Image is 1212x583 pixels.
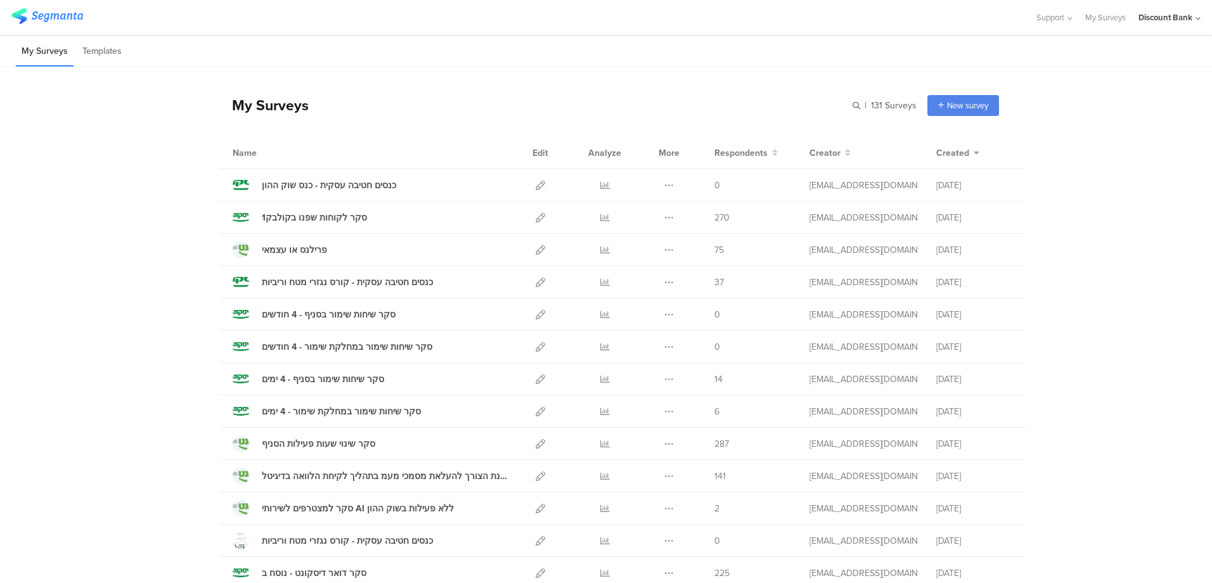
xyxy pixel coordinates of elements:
span: 270 [714,211,730,224]
div: [DATE] [936,502,1012,515]
div: סקר שיחות שימור במחלקת שימור - 4 חודשים [262,340,432,354]
img: segmanta logo [11,8,83,24]
li: My Surveys [16,37,74,67]
div: Analyze [586,137,624,169]
span: New survey [947,99,988,112]
div: anat.gilad@dbank.co.il [809,534,917,548]
span: 141 [714,470,726,483]
div: hofit.refael@dbank.co.il [809,437,917,451]
a: סקר שיחות שימור במחלקת שימור - 4 חודשים [233,338,432,355]
div: [DATE] [936,534,1012,548]
div: anat.gilad@dbank.co.il [809,340,917,354]
div: anat.gilad@dbank.co.il [809,179,917,192]
div: סקר לקוחות שפנו בקולבק1 [262,211,367,224]
div: [DATE] [936,308,1012,321]
div: [DATE] [936,179,1012,192]
a: כנסים חטיבה עסקית - קורס נגזרי מטח וריביות [233,532,433,549]
div: My Surveys [219,94,309,116]
div: hofit.refael@dbank.co.il [809,470,917,483]
div: More [655,137,683,169]
a: סקר שינוי שעות פעילות הסניף [233,435,375,452]
div: eden.nabet@dbank.co.il [809,211,917,224]
span: 287 [714,437,729,451]
div: כנסים חטיבה עסקית - קורס נגזרי מטח וריביות [262,534,433,548]
div: Name [233,146,309,160]
div: [DATE] [936,470,1012,483]
div: סקר למצטרפים לשירותי AI ללא פעילות בשוק ההון [262,502,454,515]
div: Discount Bank [1138,11,1192,23]
div: hofit.refael@dbank.co.il [809,243,917,257]
div: Edit [527,137,554,169]
div: [DATE] [936,567,1012,580]
a: כנסים חטיבה עסקית - קורס נגזרי מטח וריביות [233,274,433,290]
span: 75 [714,243,724,257]
div: anat.gilad@dbank.co.il [809,308,917,321]
div: בחינת הצורך להעלאת מסמכי מעמ בתהליך לקיחת הלוואה בדיגיטל [262,470,508,483]
div: סקר שיחות שימור בסניף - 4 חודשים [262,308,396,321]
div: anat.gilad@dbank.co.il [809,567,917,580]
button: Creator [809,146,851,160]
li: Templates [77,37,127,67]
button: Respondents [714,146,778,160]
div: anat.gilad@dbank.co.il [809,405,917,418]
span: 14 [714,373,723,386]
span: Created [936,146,969,160]
span: 225 [714,567,730,580]
div: [DATE] [936,340,1012,354]
div: [DATE] [936,405,1012,418]
div: סקר שיחות שימור במחלקת שימור - 4 ימים [262,405,421,418]
div: כנסים חטיבה עסקית - קורס נגזרי מטח וריביות [262,276,433,289]
span: 0 [714,340,720,354]
span: 2 [714,502,719,515]
div: hofit.refael@dbank.co.il [809,502,917,515]
div: [DATE] [936,373,1012,386]
div: כנסים חטיבה עסקית - כנס שוק ההון [262,179,396,192]
div: [DATE] [936,276,1012,289]
div: סקר שיחות שימור בסניף - 4 ימים [262,373,384,386]
span: 0 [714,308,720,321]
span: 0 [714,179,720,192]
a: סקר למצטרפים לשירותי AI ללא פעילות בשוק ההון [233,500,454,516]
span: 0 [714,534,720,548]
span: 131 Surveys [871,99,917,112]
div: [DATE] [936,211,1012,224]
a: סקר שיחות שימור בסניף - 4 ימים [233,371,384,387]
span: Support [1036,11,1064,23]
span: | [863,99,868,112]
button: Created [936,146,979,160]
div: anat.gilad@dbank.co.il [809,276,917,289]
span: Creator [809,146,841,160]
a: פרילנס או עצמאי [233,241,327,258]
a: בחינת הצורך להעלאת מסמכי מעמ בתהליך לקיחת הלוואה בדיגיטל [233,468,508,484]
div: פרילנס או עצמאי [262,243,327,257]
span: Respondents [714,146,768,160]
div: סקר דואר דיסקונט - נוסח ב [262,567,366,580]
a: כנסים חטיבה עסקית - כנס שוק ההון [233,177,396,193]
a: סקר דואר דיסקונט - נוסח ב [233,565,366,581]
span: 37 [714,276,724,289]
div: סקר שינוי שעות פעילות הסניף [262,437,375,451]
a: סקר שיחות שימור במחלקת שימור - 4 ימים [233,403,421,420]
div: anat.gilad@dbank.co.il [809,373,917,386]
span: 6 [714,405,719,418]
div: [DATE] [936,243,1012,257]
a: סקר לקוחות שפנו בקולבק1 [233,209,367,226]
a: סקר שיחות שימור בסניף - 4 חודשים [233,306,396,323]
div: [DATE] [936,437,1012,451]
